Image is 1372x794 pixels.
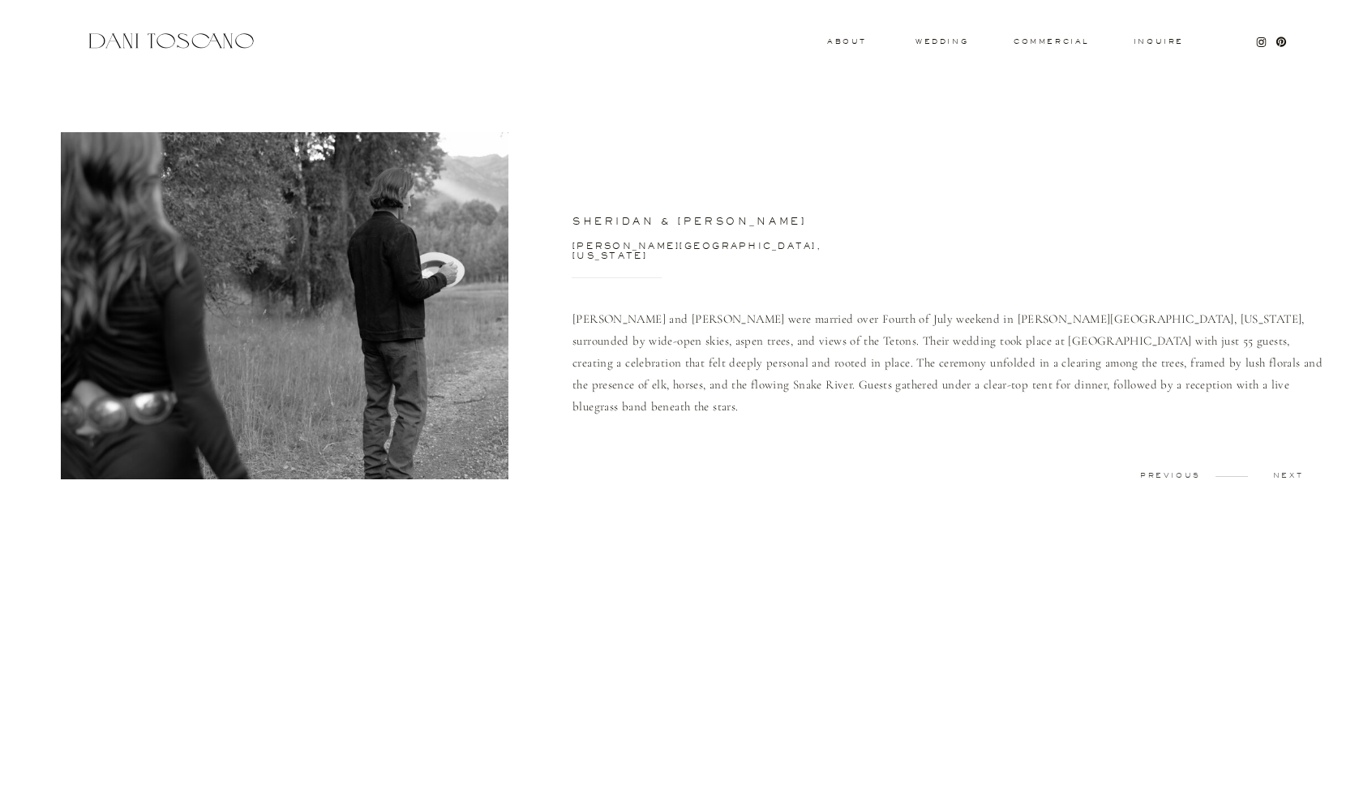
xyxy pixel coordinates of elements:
[1248,472,1328,479] a: next
[572,242,894,255] a: [PERSON_NAME][GEOGRAPHIC_DATA], [US_STATE]
[915,38,968,44] a: wedding
[827,38,863,44] a: About
[572,217,1076,231] h3: sheridan & [PERSON_NAME]
[572,308,1328,479] p: [PERSON_NAME] and [PERSON_NAME] were married over Fourth of July weekend in [PERSON_NAME][GEOGRAP...
[1130,472,1211,479] a: previous
[1014,38,1088,45] a: commercial
[1133,38,1185,46] a: Inquire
